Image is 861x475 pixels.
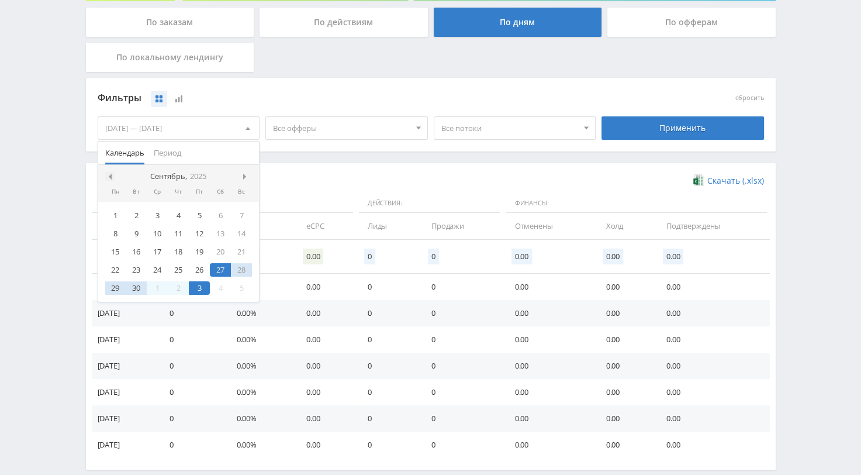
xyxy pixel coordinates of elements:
td: 0.00 [594,379,655,405]
span: Период [154,142,181,164]
td: 0.00 [594,300,655,326]
div: 6 [210,209,231,222]
div: 27 [210,263,231,277]
td: 0.00 [594,274,655,300]
div: Вт [126,188,147,195]
span: Финансы: [506,194,767,214]
td: 0.00% [225,353,295,379]
div: 21 [231,245,252,259]
div: 15 [105,245,126,259]
div: Сентябрь, [146,172,211,181]
div: 18 [168,245,189,259]
div: 20 [210,245,231,259]
span: Действия: [359,194,500,214]
td: 0 [158,379,225,405]
div: 14 [231,227,252,240]
td: Холд [594,213,655,239]
td: 0.00 [295,379,356,405]
td: 0.00 [295,326,356,353]
a: Скачать (.xlsx) [693,175,763,187]
td: 0 [356,379,420,405]
td: 0.00 [594,432,655,458]
td: [DATE] [92,353,158,379]
i: 2025 [190,172,206,181]
td: 0.00% [225,326,295,353]
td: 0.00 [655,353,770,379]
td: [DATE] [92,379,158,405]
td: 0.00 [655,379,770,405]
span: 0.00 [511,249,532,264]
td: 0 [420,300,503,326]
div: 19 [189,245,210,259]
div: 2 [126,209,147,222]
div: 8 [105,227,126,240]
span: Календарь [105,142,144,164]
td: 0 [158,432,225,458]
button: сбросить [735,94,764,102]
span: 0 [364,249,375,264]
img: xlsx [693,174,703,186]
td: 0.00 [503,405,594,432]
div: 7 [231,209,252,222]
td: 0 [356,405,420,432]
div: 28 [231,263,252,277]
td: 0.00 [295,274,356,300]
td: 0.00 [655,300,770,326]
td: 0.00 [503,326,594,353]
div: Сб [210,188,231,195]
span: Скачать (.xlsx) [707,176,764,185]
div: 4 [168,209,189,222]
td: 0.00% [225,274,295,300]
td: 0.00% [225,379,295,405]
td: 0.00 [594,405,655,432]
div: По локальному лендингу [86,43,254,72]
div: По действиям [260,8,428,37]
div: Пт [189,188,210,195]
td: 0.00 [503,353,594,379]
td: [DATE] [92,300,158,326]
td: 0.00 [594,326,655,353]
span: Все потоки [441,117,578,139]
td: 0.00 [503,274,594,300]
div: 29 [105,281,126,295]
td: Продажи [420,213,503,239]
div: 23 [126,263,147,277]
span: 0.00 [303,249,323,264]
td: [DATE] [92,274,158,300]
div: 1 [147,281,168,295]
div: Применить [601,116,764,140]
span: 0 [428,249,439,264]
td: 0.00 [503,432,594,458]
div: 5 [231,281,252,295]
span: 0.00 [603,249,623,264]
div: 4 [210,281,231,295]
div: Вс [231,188,252,195]
div: По заказам [86,8,254,37]
div: 13 [210,227,231,240]
td: 0 [356,300,420,326]
td: 0.00 [655,274,770,300]
td: 0.00 [655,405,770,432]
td: CR [225,213,295,239]
div: Фильтры [98,90,596,107]
div: 17 [147,245,168,259]
td: 0.00 [295,432,356,458]
div: 1 [105,209,126,222]
div: 30 [126,281,147,295]
td: 0 [420,326,503,353]
div: 3 [147,209,168,222]
div: 3 [189,281,210,295]
td: Отменены [503,213,594,239]
div: 9 [126,227,147,240]
td: 0.00% [225,405,295,432]
span: Все офферы [273,117,410,139]
span: Данные: [92,194,353,214]
button: Календарь [101,142,149,164]
td: 0 [356,274,420,300]
td: 0 [158,405,225,432]
td: 0.00 [295,405,356,432]
div: 26 [189,263,210,277]
td: Подтверждены [655,213,770,239]
td: Дата [92,213,158,239]
td: 0 [356,432,420,458]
